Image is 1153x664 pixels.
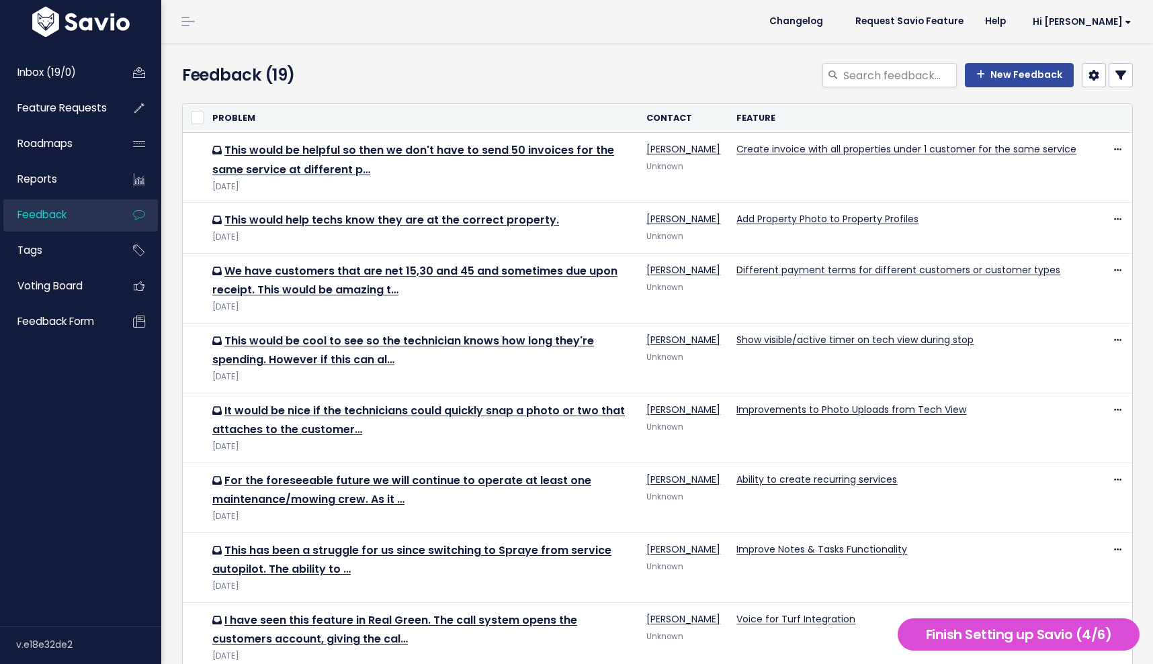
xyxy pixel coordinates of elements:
[646,352,683,363] span: Unknown
[212,612,577,647] a: I have seen this feature in Real Green. The call system opens the customers account, giving the cal…
[212,333,594,368] a: This would be cool to see so the technician knows how long they're spending. However if this can al…
[974,11,1017,32] a: Help
[736,263,1060,277] a: Different payment terms for different customers or customer types
[212,180,630,194] div: [DATE]
[17,243,42,257] span: Tags
[212,542,611,577] a: This has been a struggle for us since switching to Spraye from service autopilot. The ability to …
[182,63,486,87] h4: Feedback (19)
[212,403,625,438] a: It would be nice if the technicians could quickly snap a photo or two that attaches to the customer…
[212,579,630,594] div: [DATE]
[17,65,76,79] span: Inbox (19/0)
[646,631,683,642] span: Unknown
[736,212,919,226] a: Add Property Photo to Property Profiles
[204,104,638,133] th: Problem
[646,612,720,626] a: [PERSON_NAME]
[904,624,1134,645] h5: Finish Setting up Savio (4/6)
[646,263,720,277] a: [PERSON_NAME]
[646,542,720,556] a: [PERSON_NAME]
[769,17,823,26] span: Changelog
[736,473,897,486] a: Ability to create recurring services
[3,57,112,88] a: Inbox (19/0)
[736,142,1076,156] a: Create invoice with all properties under 1 customer for the same service
[646,282,683,293] span: Unknown
[17,136,73,150] span: Roadmaps
[3,93,112,124] a: Feature Requests
[17,207,67,222] span: Feedback
[1033,17,1131,27] span: Hi [PERSON_NAME]
[1017,11,1142,32] a: Hi [PERSON_NAME]
[212,649,630,663] div: [DATE]
[646,212,720,226] a: [PERSON_NAME]
[212,473,591,508] a: For the foreseeable future we will continue to operate at least one maintenance/mowing crew. As it …
[212,263,617,298] a: We have customers that are net 15,30 and 45 and sometimes due upon receipt. This would be amazing t…
[736,333,974,346] a: Show visible/active timer on tech view during stop
[646,142,720,156] a: [PERSON_NAME]
[17,101,107,115] span: Feature Requests
[212,370,630,384] div: [DATE]
[646,231,683,242] span: Unknown
[16,627,161,662] div: v.e18e32de2
[3,271,112,301] a: Voting Board
[646,333,720,346] a: [PERSON_NAME]
[224,212,559,228] a: This would help techs know they are at the correct property.
[646,473,720,486] a: [PERSON_NAME]
[212,142,614,177] a: This would be helpful so then we don't have to send 50 invoices for the same service at different p…
[736,403,966,416] a: Improvements to Photo Uploads from Tech View
[646,161,683,172] span: Unknown
[212,230,630,244] div: [DATE]
[212,300,630,314] div: [DATE]
[842,63,957,87] input: Search feedback...
[646,491,683,502] span: Unknown
[845,11,974,32] a: Request Savio Feature
[3,306,112,337] a: Feedback form
[3,164,112,195] a: Reports
[646,561,683,572] span: Unknown
[965,63,1074,87] a: New Feedback
[17,279,83,293] span: Voting Board
[212,510,630,524] div: [DATE]
[3,128,112,159] a: Roadmaps
[212,440,630,454] div: [DATE]
[736,542,907,556] a: Improve Notes & Tasks Functionality
[29,7,133,37] img: logo-white.9d6f32f41409.svg
[646,403,720,416] a: [PERSON_NAME]
[646,422,683,432] span: Unknown
[3,235,112,266] a: Tags
[638,104,728,133] th: Contact
[17,314,94,328] span: Feedback form
[736,612,855,626] a: Voice for Turf Integration
[17,172,57,186] span: Reports
[3,199,112,230] a: Feedback
[728,104,1084,133] th: Feature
